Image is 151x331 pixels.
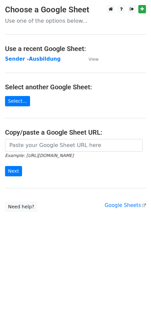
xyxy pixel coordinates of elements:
p: Use one of the options below... [5,17,146,24]
a: Select... [5,96,30,106]
input: Next [5,166,22,176]
h3: Choose a Google Sheet [5,5,146,15]
a: Sender -Ausbildung [5,56,60,62]
input: Paste your Google Sheet URL here [5,139,143,152]
h4: Use a recent Google Sheet: [5,45,146,53]
a: Need help? [5,202,37,212]
a: View [82,56,99,62]
small: Example: [URL][DOMAIN_NAME] [5,153,73,158]
small: View [89,57,99,62]
a: Google Sheets [105,202,146,208]
h4: Copy/paste a Google Sheet URL: [5,128,146,136]
h4: Select another Google Sheet: [5,83,146,91]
